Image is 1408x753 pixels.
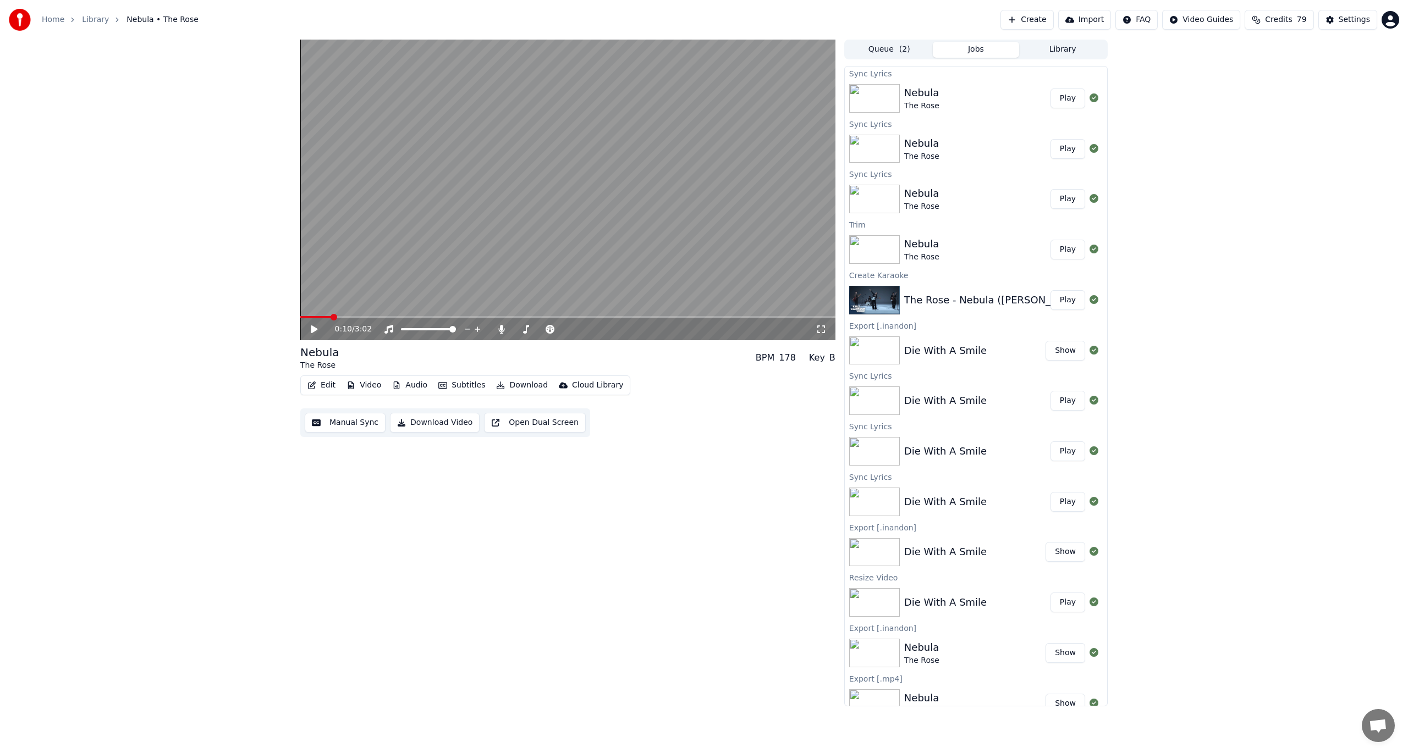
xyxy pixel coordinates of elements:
[1046,341,1085,361] button: Show
[845,672,1107,685] div: Export [.mp4]
[1162,10,1240,30] button: Video Guides
[845,470,1107,483] div: Sync Lyrics
[300,360,339,371] div: The Rose
[904,494,987,510] div: Die With A Smile
[846,42,933,58] button: Queue
[1050,391,1085,411] button: Play
[42,14,199,25] nav: breadcrumb
[572,380,623,391] div: Cloud Library
[1050,189,1085,209] button: Play
[809,351,825,364] div: Key
[1046,694,1085,713] button: Show
[756,351,774,364] div: BPM
[1046,542,1085,562] button: Show
[845,117,1107,130] div: Sync Lyrics
[904,655,939,666] div: The Rose
[779,351,796,364] div: 178
[303,378,340,393] button: Edit
[1318,10,1377,30] button: Settings
[1297,14,1307,25] span: 79
[1050,492,1085,512] button: Play
[845,268,1107,281] div: Create Karaoke
[335,324,352,335] span: 0:10
[388,378,432,393] button: Audio
[904,544,987,560] div: Die With A Smile
[904,640,939,655] div: Nebula
[829,351,835,364] div: B
[933,42,1020,58] button: Jobs
[845,369,1107,382] div: Sync Lyrics
[845,621,1107,634] div: Export [.inandon]
[42,14,64,25] a: Home
[845,521,1107,534] div: Export [.inandon]
[845,419,1107,433] div: Sync Lyrics
[434,378,490,393] button: Subtitles
[1050,593,1085,612] button: Play
[1050,88,1085,108] button: Play
[904,393,987,408] div: Die With A Smile
[300,345,339,360] div: Nebula
[904,444,987,459] div: Die With A Smile
[904,343,987,358] div: Die With A Smile
[1050,441,1085,461] button: Play
[1115,10,1158,30] button: FAQ
[1050,139,1085,159] button: Play
[1339,14,1370,25] div: Settings
[845,67,1107,80] div: Sync Lyrics
[1265,14,1292,25] span: Credits
[904,201,939,212] div: The Rose
[904,186,939,201] div: Nebula
[484,413,586,433] button: Open Dual Screen
[904,151,939,162] div: The Rose
[904,292,1117,308] div: The Rose - Nebula ([PERSON_NAME] Show)
[492,378,552,393] button: Download
[904,136,939,151] div: Nebula
[1058,10,1111,30] button: Import
[845,571,1107,584] div: Resize Video
[904,690,939,706] div: Nebula
[1050,240,1085,259] button: Play
[1245,10,1313,30] button: Credits79
[1019,42,1106,58] button: Library
[1050,290,1085,310] button: Play
[904,85,939,101] div: Nebula
[904,595,987,610] div: Die With A Smile
[904,252,939,263] div: The Rose
[82,14,109,25] a: Library
[127,14,199,25] span: Nebula • The Rose
[1362,709,1395,742] a: Open chat
[1046,643,1085,663] button: Show
[1000,10,1054,30] button: Create
[342,378,386,393] button: Video
[9,9,31,31] img: youka
[390,413,480,433] button: Download Video
[904,101,939,112] div: The Rose
[845,167,1107,180] div: Sync Lyrics
[355,324,372,335] span: 3:02
[335,324,361,335] div: /
[305,413,386,433] button: Manual Sync
[845,218,1107,231] div: Trim
[904,236,939,252] div: Nebula
[845,319,1107,332] div: Export [.inandon]
[899,44,910,55] span: ( 2 )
